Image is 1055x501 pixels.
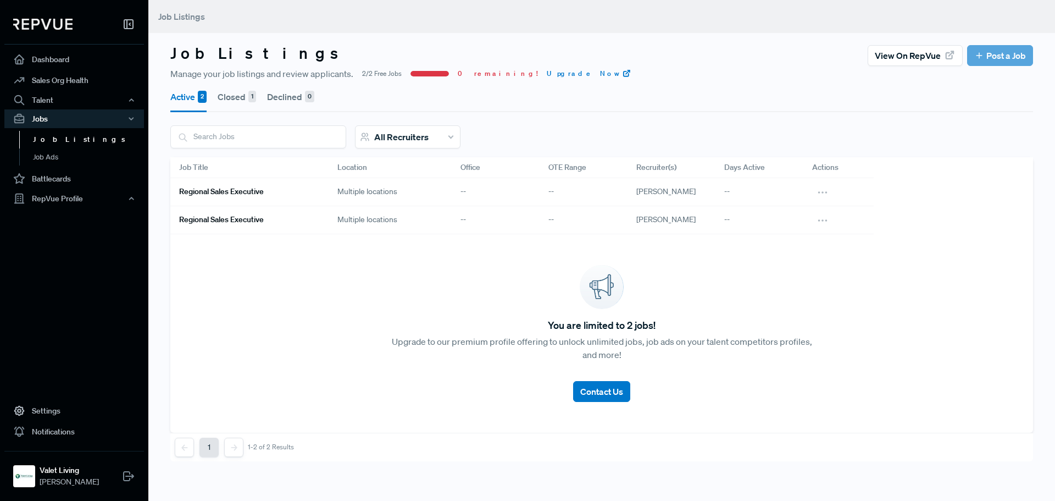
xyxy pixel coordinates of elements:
a: Sales Org Health [4,70,144,91]
div: -- [452,206,540,234]
div: -- [540,178,628,206]
span: All Recruiters [374,131,429,142]
div: Multiple locations [329,206,452,234]
div: -- [452,178,540,206]
span: 2/2 Free Jobs [362,69,402,79]
h6: Regional Sales Executive [179,187,264,196]
button: Contact Us [573,381,630,402]
span: Location [337,162,367,173]
a: Upgrade Now [547,69,631,79]
a: Job Listings [19,131,159,148]
button: Talent [4,91,144,109]
div: -- [715,178,803,206]
a: Dashboard [4,49,144,70]
button: Jobs [4,109,144,128]
a: Battlecards [4,168,144,189]
button: Closed 1 [218,81,256,112]
button: 1 [199,438,219,457]
a: Settings [4,400,144,421]
button: Next [224,438,243,457]
span: [PERSON_NAME] [40,476,99,488]
strong: Valet Living [40,465,99,476]
span: Job Title [179,162,208,173]
span: OTE Range [548,162,586,173]
button: Previous [175,438,194,457]
button: Declined 0 [267,81,314,112]
img: announcement [580,265,624,309]
div: 2 [198,91,207,103]
p: Upgrade to our premium profile offering to unlock unlimited jobs, job ads on your talent competit... [386,335,818,361]
a: Valet LivingValet Living[PERSON_NAME] [4,451,144,492]
input: Search Jobs [171,126,346,147]
a: Regional Sales Executive [179,183,311,201]
span: You are limited to 2 jobs! [548,318,656,333]
span: Office [460,162,480,173]
div: 1 [248,91,256,103]
img: RepVue [13,19,73,30]
button: View on RepVue [868,45,963,66]
span: Days Active [724,162,765,173]
div: -- [540,206,628,234]
span: [PERSON_NAME] [636,186,696,196]
button: RepVue Profile [4,189,144,208]
span: 0 remaining! [458,69,538,79]
div: -- [715,206,803,234]
span: Manage your job listings and review applicants. [170,67,353,80]
div: 0 [305,91,314,103]
a: Job Ads [19,148,159,166]
span: Recruiter(s) [636,162,676,173]
span: Job Listings [158,11,205,22]
span: Actions [812,162,839,173]
div: 1-2 of 2 Results [248,443,294,451]
a: Contact Us [573,372,630,402]
button: Active 2 [170,81,207,112]
span: Contact Us [580,386,623,397]
nav: pagination [175,438,294,457]
h6: Regional Sales Executive [179,215,264,224]
span: View on RepVue [875,49,941,62]
span: [PERSON_NAME] [636,214,696,224]
a: Regional Sales Executive [179,211,311,229]
img: Valet Living [15,467,33,485]
a: Notifications [4,421,144,442]
div: Multiple locations [329,178,452,206]
h3: Job Listings [170,44,348,63]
